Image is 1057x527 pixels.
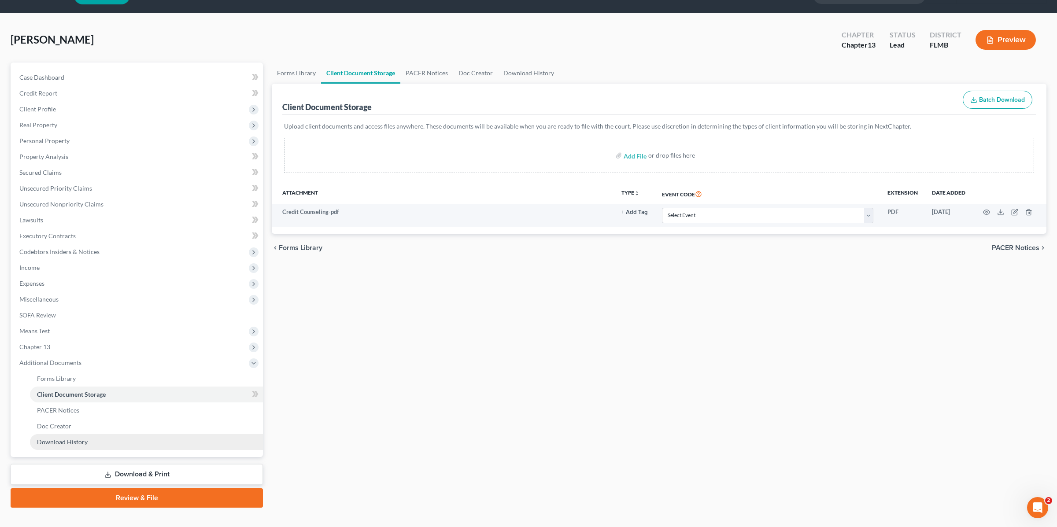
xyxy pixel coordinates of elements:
div: Chapter [842,30,876,40]
span: PACER Notices [37,406,79,414]
button: + Add Tag [621,210,648,215]
a: + Add Tag [621,208,648,216]
span: Means Test [19,327,50,335]
a: Executory Contracts [12,228,263,244]
button: Preview [976,30,1036,50]
span: 13 [868,41,876,49]
div: or drop files here [648,151,695,160]
span: Real Property [19,121,57,129]
a: Case Dashboard [12,70,263,85]
span: Unsecured Priority Claims [19,184,92,192]
span: [PERSON_NAME] [11,33,94,46]
span: SOFA Review [19,311,56,319]
span: Additional Documents [19,359,81,366]
span: Income [19,264,40,271]
iframe: Intercom live chat [1027,497,1048,518]
td: PDF [880,204,925,227]
button: Batch Download [963,91,1032,109]
span: Download History [37,438,88,446]
div: District [930,30,961,40]
a: Property Analysis [12,149,263,165]
a: Doc Creator [30,418,263,434]
a: Unsecured Priority Claims [12,181,263,196]
a: Forms Library [30,371,263,387]
i: chevron_right [1039,244,1046,251]
span: Lawsuits [19,216,43,224]
span: Forms Library [279,244,322,251]
div: FLMB [930,40,961,50]
a: Unsecured Nonpriority Claims [12,196,263,212]
button: TYPEunfold_more [621,190,639,196]
span: Secured Claims [19,169,62,176]
span: 2 [1045,497,1052,504]
span: Case Dashboard [19,74,64,81]
a: Review & File [11,488,263,508]
span: Forms Library [37,375,76,382]
button: chevron_left Forms Library [272,244,322,251]
th: Date added [925,184,972,204]
span: Doc Creator [37,422,71,430]
p: Upload client documents and access files anywhere. These documents will be available when you are... [284,122,1034,131]
th: Event Code [655,184,880,204]
span: Miscellaneous [19,295,59,303]
a: Lawsuits [12,212,263,228]
a: Download History [30,434,263,450]
button: PACER Notices chevron_right [992,244,1046,251]
a: Download History [498,63,559,84]
div: Client Document Storage [282,102,372,112]
span: Property Analysis [19,153,68,160]
a: PACER Notices [30,402,263,418]
i: unfold_more [634,191,639,196]
span: Personal Property [19,137,70,144]
div: Status [890,30,916,40]
a: Client Document Storage [30,387,263,402]
a: Forms Library [272,63,321,84]
a: Client Document Storage [321,63,400,84]
td: Credit Counseling-pdf [272,204,614,227]
span: Unsecured Nonpriority Claims [19,200,103,208]
span: Batch Download [979,96,1025,103]
span: Client Profile [19,105,56,113]
a: PACER Notices [400,63,453,84]
a: Doc Creator [453,63,498,84]
span: Codebtors Insiders & Notices [19,248,100,255]
div: Chapter [842,40,876,50]
span: Client Document Storage [37,391,106,398]
td: [DATE] [925,204,972,227]
a: Secured Claims [12,165,263,181]
i: chevron_left [272,244,279,251]
span: Credit Report [19,89,57,97]
a: Download & Print [11,464,263,485]
span: Chapter 13 [19,343,50,350]
span: Executory Contracts [19,232,76,240]
span: PACER Notices [992,244,1039,251]
span: Expenses [19,280,44,287]
th: Attachment [272,184,614,204]
th: Extension [880,184,925,204]
div: Lead [890,40,916,50]
a: Credit Report [12,85,263,101]
a: SOFA Review [12,307,263,323]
